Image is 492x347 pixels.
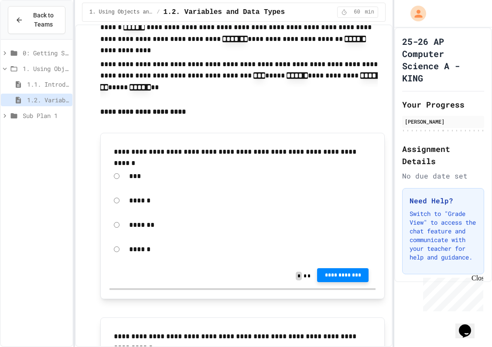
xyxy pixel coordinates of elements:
h3: Need Help? [410,195,477,206]
span: 1.2. Variables and Data Types [164,7,285,17]
div: [PERSON_NAME] [405,118,482,125]
span: 1.2. Variables and Data Types [27,95,69,104]
button: Back to Teams [8,6,65,34]
h2: Assignment Details [402,143,484,167]
span: 1. Using Objects and Methods [23,64,69,73]
span: Back to Teams [28,11,58,29]
span: 60 [350,9,364,16]
iframe: chat widget [455,312,483,338]
div: No due date set [402,171,484,181]
h2: Your Progress [402,98,484,111]
span: min [365,9,374,16]
div: Chat with us now!Close [3,3,60,55]
iframe: chat widget [420,274,483,311]
span: 1. Using Objects and Methods [89,9,153,16]
p: Switch to "Grade View" to access the chat feature and communicate with your teacher for help and ... [410,209,477,262]
span: Sub Plan 1 [23,111,69,120]
span: / [157,9,160,16]
span: 1.1. Introduction to Algorithms, Programming, and Compilers [27,80,69,89]
div: My Account [401,3,428,24]
span: 0: Getting Started [23,48,69,57]
h1: 25-26 AP Computer Science A - KING [402,35,484,84]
